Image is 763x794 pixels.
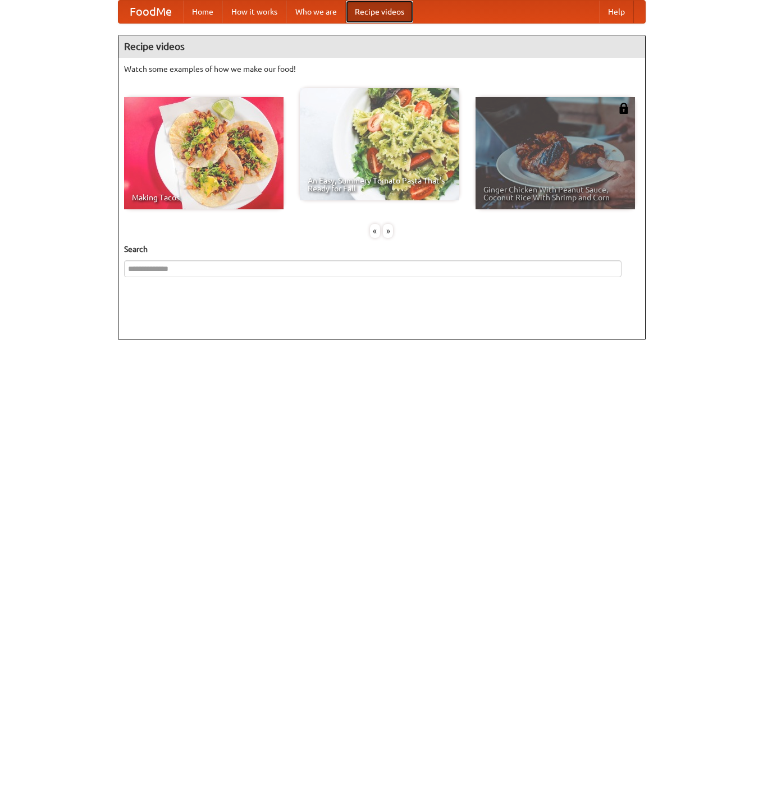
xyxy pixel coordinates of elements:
a: How it works [222,1,286,23]
a: Who we are [286,1,346,23]
h4: Recipe videos [118,35,645,58]
span: An Easy, Summery Tomato Pasta That's Ready for Fall [308,177,451,192]
p: Watch some examples of how we make our food! [124,63,639,75]
h5: Search [124,244,639,255]
a: Help [599,1,634,23]
div: » [383,224,393,238]
a: Making Tacos [124,97,284,209]
a: FoodMe [118,1,183,23]
span: Making Tacos [132,194,276,201]
a: Home [183,1,222,23]
a: An Easy, Summery Tomato Pasta That's Ready for Fall [300,88,459,200]
img: 483408.png [618,103,629,114]
a: Recipe videos [346,1,413,23]
div: « [370,224,380,238]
